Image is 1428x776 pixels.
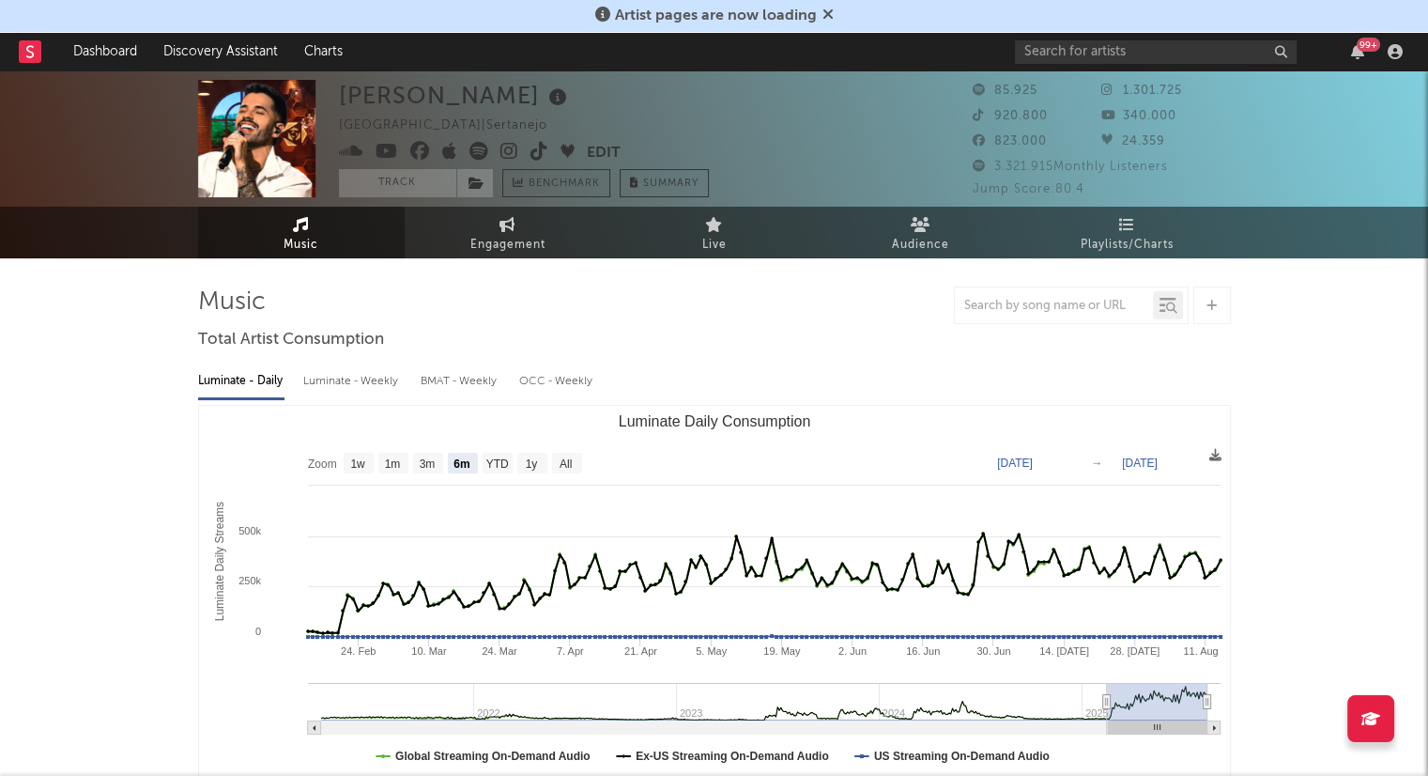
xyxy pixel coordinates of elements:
[60,33,150,70] a: Dashboard
[556,645,583,657] text: 7. Apr
[384,458,400,471] text: 1m
[212,502,225,621] text: Luminate Daily Streams
[615,8,817,23] span: Artist pages are now loading
[339,80,572,111] div: [PERSON_NAME]
[411,645,447,657] text: 10. Mar
[873,750,1049,763] text: US Streaming On-Demand Audio
[973,161,1168,173] span: 3.321.915 Monthly Listeners
[198,365,284,397] div: Luminate - Daily
[696,645,728,657] text: 5. May
[973,135,1047,147] span: 823.000
[818,207,1024,258] a: Audience
[303,365,402,397] div: Luminate - Weekly
[421,365,500,397] div: BMAT - Weekly
[339,169,456,197] button: Track
[339,115,569,137] div: [GEOGRAPHIC_DATA] | Sertanejo
[150,33,291,70] a: Discovery Assistant
[1039,645,1089,657] text: 14. [DATE]
[405,207,611,258] a: Engagement
[525,458,537,471] text: 1y
[198,329,384,351] span: Total Artist Consumption
[502,169,610,197] a: Benchmark
[1351,44,1364,59] button: 99+
[291,33,356,70] a: Charts
[453,458,469,471] text: 6m
[198,207,405,258] a: Music
[284,234,318,256] span: Music
[1357,38,1380,52] div: 99 +
[470,234,545,256] span: Engagement
[763,645,801,657] text: 19. May
[624,645,657,657] text: 21. Apr
[973,110,1048,122] span: 920.800
[822,8,834,23] span: Dismiss
[1015,40,1297,64] input: Search for artists
[1110,645,1159,657] text: 28. [DATE]
[1122,457,1158,470] text: [DATE]
[254,626,260,637] text: 0
[1091,457,1102,470] text: →
[620,169,709,197] button: Summary
[837,645,866,657] text: 2. Jun
[482,645,517,657] text: 24. Mar
[1183,645,1218,657] text: 11. Aug
[618,413,810,429] text: Luminate Daily Consumption
[892,234,949,256] span: Audience
[1024,207,1231,258] a: Playlists/Charts
[350,458,365,471] text: 1w
[1101,85,1182,97] span: 1.301.725
[636,750,829,763] text: Ex-US Streaming On-Demand Audio
[611,207,818,258] a: Live
[973,183,1084,195] span: Jump Score: 80.4
[519,365,594,397] div: OCC - Weekly
[485,458,508,471] text: YTD
[529,173,600,195] span: Benchmark
[587,142,621,165] button: Edit
[341,645,376,657] text: 24. Feb
[997,457,1033,470] text: [DATE]
[238,525,261,536] text: 500k
[238,575,261,586] text: 250k
[955,299,1153,314] input: Search by song name or URL
[1081,234,1174,256] span: Playlists/Charts
[1101,135,1165,147] span: 24.359
[702,234,727,256] span: Live
[308,458,337,471] text: Zoom
[976,645,1010,657] text: 30. Jun
[973,85,1037,97] span: 85.925
[395,750,591,763] text: Global Streaming On-Demand Audio
[1101,110,1176,122] span: 340.000
[906,645,940,657] text: 16. Jun
[643,178,699,189] span: Summary
[419,458,435,471] text: 3m
[559,458,571,471] text: All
